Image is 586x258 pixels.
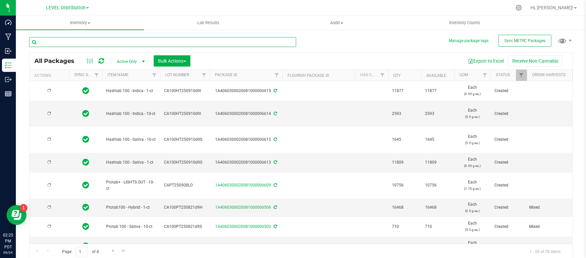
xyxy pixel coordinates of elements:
[392,224,417,230] span: 710
[20,204,27,212] iframe: Resource center unread badge
[57,247,104,257] span: Page of 4
[144,16,272,30] a: Lab Results
[458,240,487,252] span: Each
[107,73,129,77] a: Item Name
[215,183,271,187] a: 1A4060300020081000006609
[530,5,573,10] span: Hi, [PERSON_NAME]!
[82,135,89,144] span: In Sync
[458,114,487,120] p: (5.5 g ea.)
[480,70,490,81] a: Filter
[494,224,523,230] span: Created
[106,179,156,192] span: Protab+ - LIGHTS OUT - 10-ct
[3,250,13,255] p: 09/24
[458,140,487,146] p: (5.5 g ea.)
[91,70,102,81] a: Filter
[494,204,523,211] span: Created
[425,243,450,249] span: 4429
[82,181,89,190] span: In Sync
[494,136,523,143] span: Created
[494,88,523,94] span: Created
[425,111,450,117] span: 2593
[273,137,277,142] span: Sync from Compliance System
[108,247,118,256] a: Go to the next page
[273,20,400,26] span: Audit
[209,159,283,166] div: 1A4060300020081000006613
[440,20,489,26] span: Inventory Counts
[82,86,89,95] span: In Sync
[5,76,12,83] inline-svg: Outbound
[106,224,156,230] span: Protab 100 - Sativa - 10-ct
[164,111,206,117] span: CA100HT250910d9I
[82,222,89,231] span: In Sync
[425,136,450,143] span: 1645
[355,70,388,81] th: Has COA
[494,243,523,249] span: Created
[496,73,510,77] a: Status
[271,70,282,81] a: Filter
[426,73,446,78] a: Available
[215,224,271,229] a: 1A4060300020081000006502
[5,33,12,40] inline-svg: Manufacturing
[392,159,417,166] span: 11809
[449,38,488,44] button: Manage package tags
[7,205,26,225] iframe: Resource center
[34,57,81,65] span: All Packages
[199,70,210,81] a: Filter
[425,224,450,230] span: 710
[532,73,566,77] a: Origin Harvests
[149,70,160,81] a: Filter
[3,232,13,250] p: 02:25 PM PDT
[393,73,401,78] a: Qty
[164,136,206,143] span: CA100HT250910d9S
[273,183,277,187] span: Sync from Compliance System
[524,247,566,257] span: 1 - 20 of 78 items
[209,111,283,117] div: 1A4060300020081000006614
[215,205,271,210] a: 1A4060300020081000006506
[515,5,523,11] div: Manage settings
[165,73,189,77] a: Lot Number
[494,159,523,166] span: Created
[508,55,563,67] button: Receive Non-Cannabis
[82,109,89,118] span: In Sync
[188,20,228,26] span: Lab Results
[425,204,450,211] span: 16468
[209,136,283,143] div: 1A4060300020081000006612
[458,91,487,97] p: (0.55 g ea.)
[288,73,329,78] a: Flourish Package ID
[5,48,12,54] inline-svg: Inbound
[425,159,450,166] span: 11809
[119,247,129,256] a: Go to the last page
[215,73,237,77] a: Package ID
[458,163,487,169] p: (0.55 g ea.)
[106,136,156,143] span: Hashtab 100 - Sativa - 10-ct
[392,204,417,211] span: 16468
[154,55,190,67] button: Bulk Actions
[164,224,206,230] span: CA100PT250821d9S
[106,159,156,166] span: Hashtab 100 - Sativa - 1-ct
[74,73,100,77] a: Sync Status
[494,182,523,188] span: Created
[164,204,206,211] span: CA100PT250821d9H
[494,111,523,117] span: Created
[401,16,529,30] a: Inventory Counts
[158,58,186,64] span: Bulk Actions
[273,160,277,165] span: Sync from Compliance System
[458,107,487,120] span: Each
[458,227,487,233] p: (5.5 g ea.)
[76,247,88,257] input: 1
[392,111,417,117] span: 2593
[34,73,66,78] div: Actions
[164,182,206,188] span: CAPT250908LO
[425,182,450,188] span: 10756
[498,35,551,47] button: Sync METRC Packages
[106,204,156,211] span: Protab100 - Hybrid - 1-ct
[46,5,86,11] span: LEVEL Distribution
[209,88,283,94] div: 1A4060300020081000006615
[82,203,89,212] span: In Sync
[164,88,206,94] span: CA100HT250910d9I
[273,224,277,229] span: Sync from Compliance System
[516,70,527,81] a: Filter
[5,90,12,97] inline-svg: Reports
[273,111,277,116] span: Sync from Compliance System
[164,243,206,249] span: CA10HT250902d9H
